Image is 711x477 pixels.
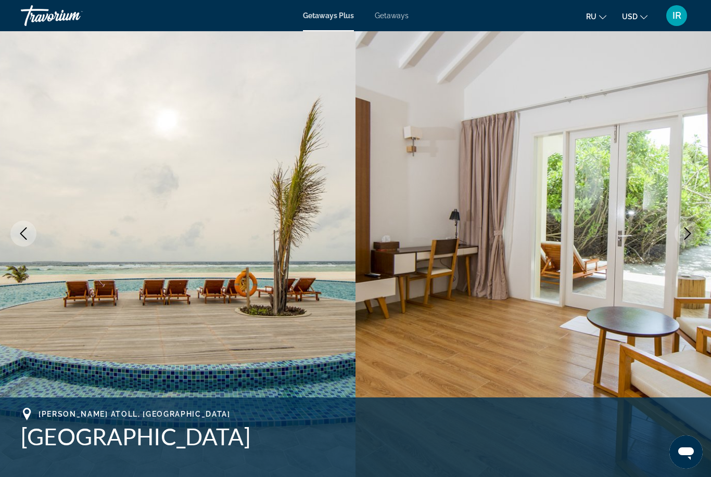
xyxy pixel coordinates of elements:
span: IR [672,10,681,21]
a: Travorium [21,2,125,29]
h1: [GEOGRAPHIC_DATA] [21,423,690,450]
button: Previous image [10,221,36,247]
span: USD [622,12,638,21]
button: Next image [675,221,701,247]
span: ru [586,12,596,21]
button: User Menu [663,5,690,27]
span: [PERSON_NAME] Atoll, [GEOGRAPHIC_DATA] [39,410,231,418]
button: Change currency [622,9,647,24]
button: Change language [586,9,606,24]
iframe: Кнопка запуска окна обмена сообщениями [669,435,703,469]
a: Getaways Plus [303,11,354,20]
a: Getaways [375,11,409,20]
